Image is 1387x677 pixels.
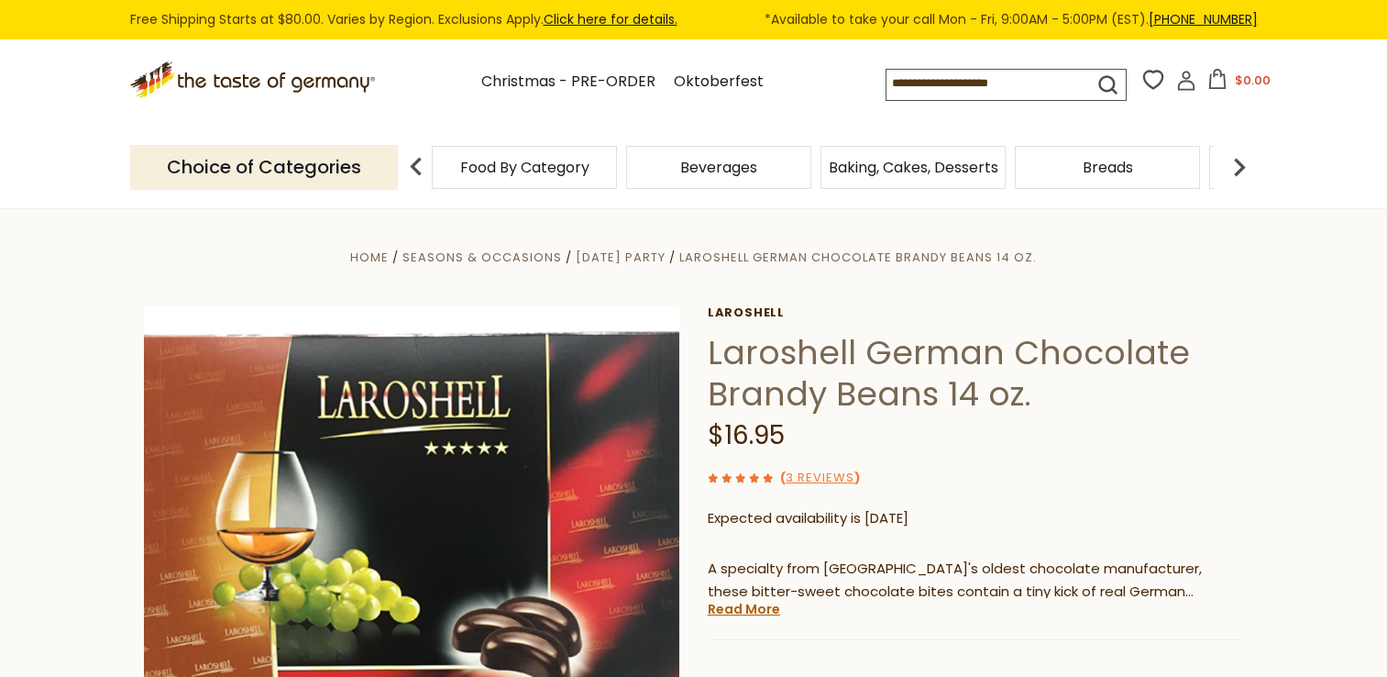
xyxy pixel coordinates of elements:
a: [DATE] Party [576,249,666,266]
p: A specialty from [GEOGRAPHIC_DATA]'s oldest chocolate manufacturer, these bitter-sweet chocolate ... [708,558,1244,604]
a: Oktoberfest [674,70,764,94]
span: ( ) [780,469,860,486]
a: Seasons & Occasions [402,249,562,266]
a: Breads [1083,161,1133,174]
div: Free Shipping Starts at $80.00. Varies by Region. Exclusions Apply. [130,9,1258,30]
span: $0.00 [1235,72,1271,89]
a: Click here for details. [544,10,677,28]
span: *Available to take your call Mon - Fri, 9:00AM - 5:00PM (EST). [765,9,1258,30]
p: Expected availability is [DATE] [708,507,1244,530]
p: Choice of Categories [130,145,398,190]
a: 3 Reviews [786,469,854,488]
h1: Laroshell German Chocolate Brandy Beans 14 oz. [708,332,1244,415]
a: Beverages [680,161,757,174]
a: Read More [708,600,780,618]
a: Home [350,249,389,266]
img: next arrow [1221,149,1258,185]
a: Baking, Cakes, Desserts [829,161,998,174]
a: Laroshell [708,305,1244,320]
a: [PHONE_NUMBER] [1149,10,1258,28]
a: Christmas - PRE-ORDER [481,70,655,94]
button: $0.00 [1200,69,1278,96]
img: previous arrow [398,149,435,185]
a: Food By Category [460,161,589,174]
a: Laroshell German Chocolate Brandy Beans 14 oz. [679,249,1037,266]
span: $16.95 [708,417,785,453]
